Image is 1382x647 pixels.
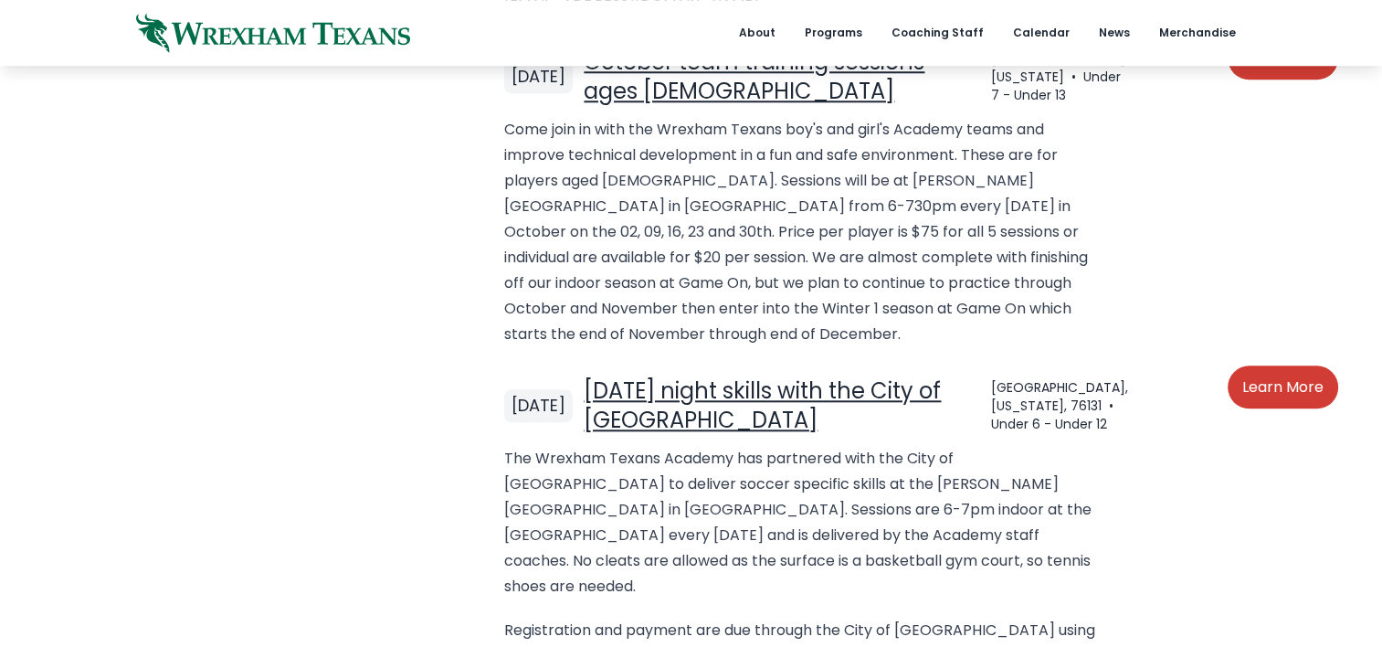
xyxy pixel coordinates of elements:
[504,60,573,93] div: [DATE]
[991,378,1128,415] span: [GEOGRAPHIC_DATA], [US_STATE], 76131
[991,68,1121,104] span: Under 7 - Under 13
[1228,366,1338,408] a: Learn More
[991,49,1128,86] span: [GEOGRAPHIC_DATA], [US_STATE]
[504,446,1098,599] p: The Wrexham Texans Academy has partnered with the City of [GEOGRAPHIC_DATA] to deliver soccer spe...
[504,117,1098,347] p: Come join in with the Wrexham Texans boy's and girl's Academy teams and improve technical develop...
[1071,68,1076,86] span: •
[991,415,1107,433] span: Under 6 - Under 12
[584,376,941,435] a: [DATE] night skills with the City of [GEOGRAPHIC_DATA]
[1109,397,1113,415] span: •
[504,389,573,422] div: [DATE]
[584,47,924,106] a: October team training sessions ages [DEMOGRAPHIC_DATA]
